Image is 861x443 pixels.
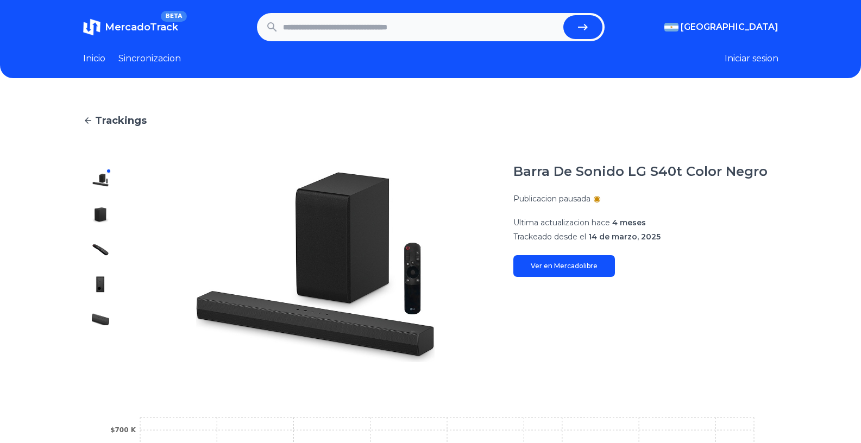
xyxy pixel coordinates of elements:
[83,18,178,36] a: MercadoTrackBETA
[588,232,661,242] span: 14 de marzo, 2025
[681,21,778,34] span: [GEOGRAPHIC_DATA]
[105,21,178,33] span: MercadoTrack
[513,232,586,242] span: Trackeado desde el
[92,206,109,224] img: Barra De Sonido LG S40t Color Negro
[95,113,147,128] span: Trackings
[118,52,181,65] a: Sincronizacion
[664,21,778,34] button: [GEOGRAPHIC_DATA]
[513,255,615,277] a: Ver en Mercadolibre
[92,311,109,328] img: Barra De Sonido LG S40t Color Negro
[92,241,109,258] img: Barra De Sonido LG S40t Color Negro
[513,193,590,204] p: Publicacion pausada
[161,11,186,22] span: BETA
[83,18,100,36] img: MercadoTrack
[83,113,778,128] a: Trackings
[92,172,109,189] img: Barra De Sonido LG S40t Color Negro
[83,52,105,65] a: Inicio
[725,52,778,65] button: Iniciar sesion
[513,218,610,227] span: Ultima actualizacion hace
[92,345,109,363] img: Barra De Sonido LG S40t Color Negro
[612,218,646,227] span: 4 meses
[110,426,136,434] tspan: $700 K
[664,23,678,31] img: Argentina
[140,163,492,371] img: Barra De Sonido LG S40t Color Negro
[513,163,768,180] h1: Barra De Sonido LG S40t Color Negro
[92,276,109,293] img: Barra De Sonido LG S40t Color Negro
